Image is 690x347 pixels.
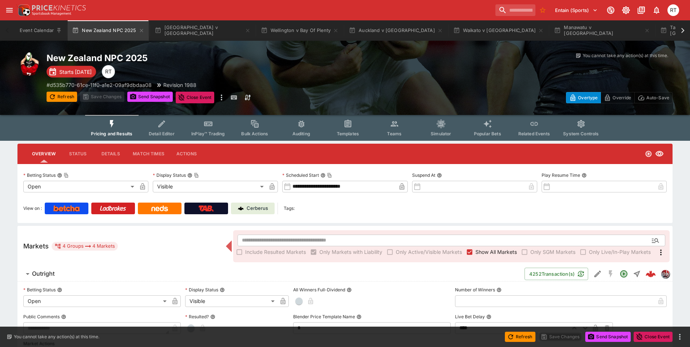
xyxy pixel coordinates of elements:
[32,5,86,11] img: PriceKinetics
[32,270,55,278] h6: Outright
[630,267,643,280] button: Straight
[256,20,343,41] button: Wellington v Bay Of Plenty
[64,173,69,178] button: Copy To Clipboard
[591,267,604,280] button: Edit Detail
[649,234,662,247] button: Open
[347,287,352,292] button: All Winners Full-Dividend
[646,94,669,101] p: Auto-Save
[151,206,168,211] img: Neds
[238,206,244,211] img: Cerberus
[431,131,451,136] span: Simulator
[619,4,633,17] button: Toggle light/dark mode
[518,131,550,136] span: Related Events
[566,92,673,103] div: Start From
[496,287,502,292] button: Number of Winners
[495,4,535,16] input: search
[613,94,631,101] p: Override
[23,172,56,178] p: Betting Status
[23,203,42,214] label: View on :
[185,287,218,293] p: Display Status
[525,268,588,280] button: 4252Transaction(s)
[149,131,175,136] span: Detail Editor
[127,92,173,102] button: Send Snapshot
[412,172,435,178] p: Suspend At
[191,131,225,136] span: InPlay™ Trading
[619,270,628,278] svg: Open
[245,248,306,256] span: Include Resulted Markets
[57,287,62,292] button: Betting Status
[396,248,462,256] span: Only Active/Visible Markets
[327,173,332,178] button: Copy To Clipboard
[474,131,501,136] span: Popular Bets
[643,267,658,281] a: 5bdb8309-e7cf-4016-9d12-2119e2e8edd0
[486,314,491,319] button: Live Bet Delay
[344,20,447,41] button: Auckland v [GEOGRAPHIC_DATA]
[85,115,605,141] div: Event type filters
[47,81,152,89] p: Copy To Clipboard
[455,287,495,293] p: Number of Winners
[282,172,319,178] p: Scheduled Start
[578,94,598,101] p: Overtype
[582,173,587,178] button: Play Resume Time
[16,3,31,17] img: PriceKinetics Logo
[635,4,648,17] button: Documentation
[100,206,126,211] img: Ladbrokes
[455,314,485,320] p: Live Bet Delay
[337,131,359,136] span: Templates
[646,269,656,279] div: 5bdb8309-e7cf-4016-9d12-2119e2e8edd0
[47,92,77,102] button: Refresh
[220,287,225,292] button: Display Status
[537,4,549,16] button: No Bookmarks
[646,269,656,279] img: logo-cerberus--red.svg
[247,205,268,212] p: Cerberus
[542,172,580,178] p: Play Resume Time
[241,131,268,136] span: Bulk Actions
[23,295,169,307] div: Open
[583,52,668,59] p: You cannot take any action(s) at this time.
[61,314,66,319] button: Public Comments
[23,287,56,293] p: Betting Status
[505,332,535,342] button: Refresh
[23,314,60,320] p: Public Comments
[585,332,631,342] button: Send Snapshot
[185,295,277,307] div: Visible
[551,4,602,16] button: Select Tenant
[475,248,517,256] span: Show All Markets
[153,181,266,192] div: Visible
[17,52,41,76] img: rugby_union.png
[604,267,617,280] button: SGM Disabled
[604,4,617,17] button: Connected to PK
[231,203,275,214] a: Cerberus
[665,2,681,18] button: Richard Tatton
[91,131,132,136] span: Pricing and Results
[194,173,199,178] button: Copy To Clipboard
[667,4,679,16] div: Richard Tatton
[102,65,115,78] div: Richard Tatton
[94,145,127,163] button: Details
[645,150,652,157] svg: Open
[57,173,62,178] button: Betting StatusCopy To Clipboard
[292,131,310,136] span: Auditing
[127,145,170,163] button: Match Times
[14,334,99,340] p: You cannot take any action(s) at this time.
[23,181,137,192] div: Open
[61,145,94,163] button: Status
[320,173,326,178] button: Scheduled StartCopy To Clipboard
[163,81,196,89] p: Revision 1988
[449,20,549,41] button: Waikato v [GEOGRAPHIC_DATA]
[55,242,115,251] div: 4 Groups 4 Markets
[293,287,345,293] p: All Winners Full-Dividend
[356,314,362,319] button: Blender Price Template Name
[566,92,601,103] button: Overtype
[15,20,66,41] button: Event Calendar
[68,20,148,41] button: New Zealand NPC 2025
[675,332,684,341] button: more
[170,145,203,163] button: Actions
[210,314,215,319] button: Resulted?
[293,314,355,320] p: Blender Price Template Name
[26,145,61,163] button: Overview
[3,4,16,17] button: open drawer
[387,131,402,136] span: Teams
[650,4,663,17] button: Notifications
[153,172,186,178] p: Display Status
